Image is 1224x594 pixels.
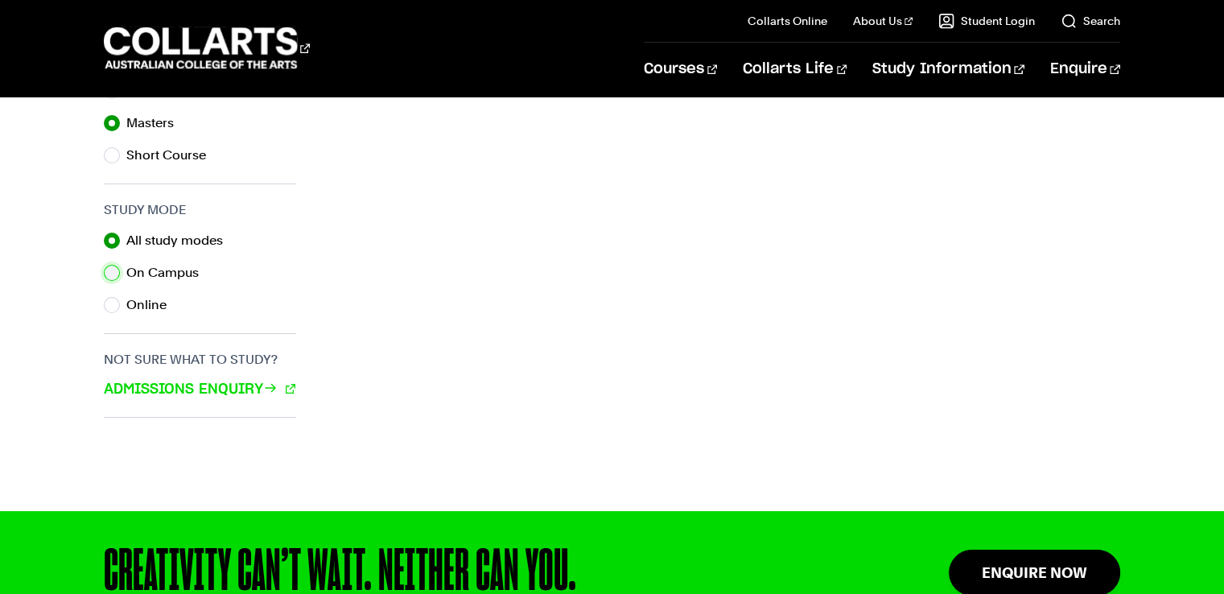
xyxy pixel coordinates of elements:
[853,13,913,29] a: About Us
[1050,43,1120,96] a: Enquire
[104,25,310,71] div: Go to homepage
[126,144,219,167] label: Short Course
[126,112,187,134] label: Masters
[126,262,212,284] label: On Campus
[126,294,179,316] label: Online
[126,229,236,252] label: All study modes
[104,379,295,400] a: Admissions Enquiry
[938,13,1035,29] a: Student Login
[104,350,296,369] h3: Not sure what to study?
[1061,13,1120,29] a: Search
[743,43,847,96] a: Collarts Life
[748,13,827,29] a: Collarts Online
[644,43,717,96] a: Courses
[872,43,1024,96] a: Study Information
[104,200,296,220] h3: Study Mode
